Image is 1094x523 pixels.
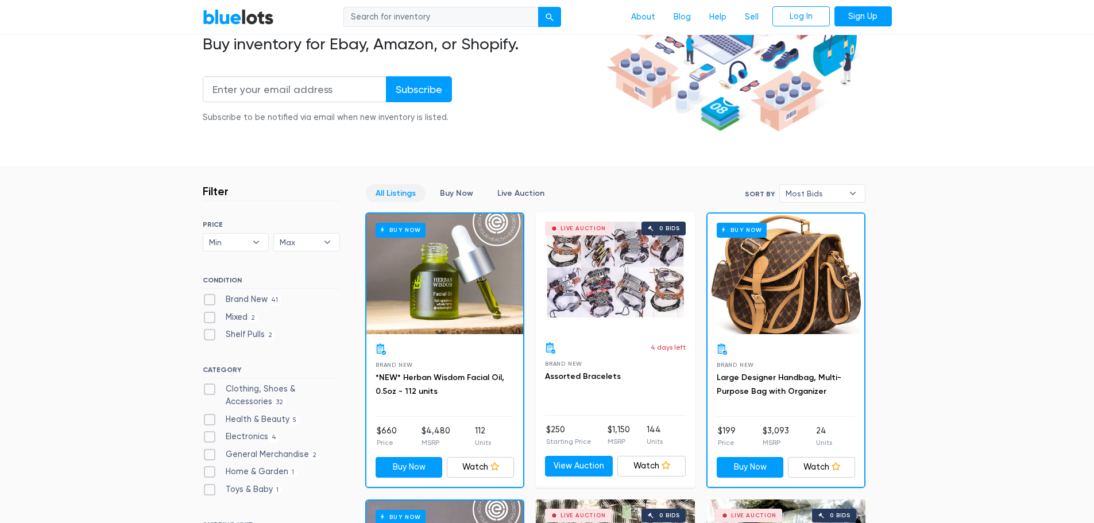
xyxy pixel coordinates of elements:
div: Subscribe to be notified via email when new inventory is listed. [203,111,452,124]
div: Live Auction [560,513,606,518]
span: 2 [248,313,259,323]
input: Enter your email address [203,76,386,102]
a: Blog [664,6,700,28]
input: Subscribe [386,76,452,102]
span: 4 [268,433,280,442]
span: Min [209,234,247,251]
label: Mixed [203,311,259,324]
span: Most Bids [786,185,843,202]
a: Buy Now [717,457,784,478]
li: 112 [475,425,491,448]
a: Buy Now [708,214,864,334]
div: 0 bids [659,513,680,518]
li: $1,150 [608,424,630,447]
a: Live Auction [488,184,554,202]
p: Units [816,437,832,448]
p: Price [377,437,397,448]
label: Brand New [203,293,282,306]
a: About [622,6,664,28]
a: Sign Up [834,6,892,27]
span: 1 [288,468,298,478]
a: Live Auction 0 bids [536,212,695,333]
div: Live Auction [560,226,606,231]
label: Sort By [745,189,775,199]
label: Toys & Baby [203,483,283,496]
label: Health & Beauty [203,413,300,426]
h6: Buy Now [376,223,426,237]
p: MSRP [763,437,789,448]
a: View Auction [545,456,613,476]
a: All Listings [366,184,426,202]
span: 1 [273,486,283,495]
a: Watch [617,456,686,476]
p: MSRP [608,436,630,447]
a: Watch [788,457,855,478]
h2: Buy inventory for Ebay, Amazon, or Shopify. [203,34,602,54]
span: 32 [272,398,287,407]
h6: CATEGORY [203,366,340,378]
span: Brand New [545,361,582,367]
h3: Filter [203,184,229,198]
p: Units [647,436,663,447]
a: Watch [447,457,514,478]
a: Assorted Bracelets [545,371,621,381]
b: ▾ [315,234,339,251]
span: Max [280,234,318,251]
p: Units [475,437,491,448]
li: $660 [377,425,397,448]
h6: Buy Now [717,223,767,237]
span: 5 [289,416,300,425]
a: Large Designer Handbag, Multi-Purpose Bag with Organizer [717,373,841,396]
li: $3,093 [763,425,789,448]
a: Buy Now [366,214,523,334]
span: Brand New [376,362,413,368]
div: 0 bids [659,226,680,231]
li: $4,480 [422,425,450,448]
a: *NEW* Herban Wisdom Facial Oil, 0.5oz - 112 units [376,373,504,396]
label: Clothing, Shoes & Accessories [203,383,340,408]
div: 0 bids [830,513,851,518]
span: 2 [309,451,320,460]
a: Log In [772,6,830,27]
h6: PRICE [203,220,340,228]
a: Buy Now [376,457,443,478]
p: 4 days left [651,342,686,352]
li: 24 [816,425,832,448]
label: Electronics [203,431,280,443]
label: Home & Garden [203,466,298,478]
li: $199 [718,425,736,448]
li: 144 [647,424,663,447]
span: 41 [268,296,282,305]
a: Sell [736,6,768,28]
a: BlueLots [203,9,274,25]
input: Search for inventory [343,7,539,28]
h6: CONDITION [203,276,340,289]
div: Live Auction [731,513,776,518]
label: Shelf Pulls [203,328,276,341]
a: Buy Now [430,184,483,202]
b: ▾ [841,185,865,202]
label: General Merchandise [203,448,320,461]
span: Brand New [717,362,754,368]
p: Starting Price [546,436,592,447]
p: Price [718,437,736,448]
b: ▾ [244,234,268,251]
span: 2 [265,331,276,340]
a: Help [700,6,736,28]
p: MSRP [422,437,450,448]
li: $250 [546,424,592,447]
